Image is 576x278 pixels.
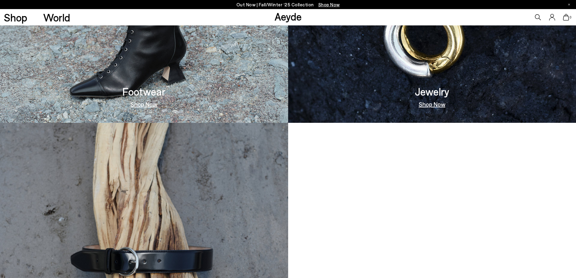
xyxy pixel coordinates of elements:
[419,101,445,107] a: Shop Now
[318,2,340,7] span: Navigate to /collections/new-in
[4,12,27,23] a: Shop
[415,86,449,97] h3: Jewelry
[131,101,157,107] a: Shop Now
[275,10,302,23] a: Aeyde
[43,12,70,23] a: World
[569,16,572,19] span: 0
[236,1,340,8] p: Out Now | Fall/Winter ‘25 Collection
[563,14,569,21] a: 0
[122,86,165,97] h3: Footwear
